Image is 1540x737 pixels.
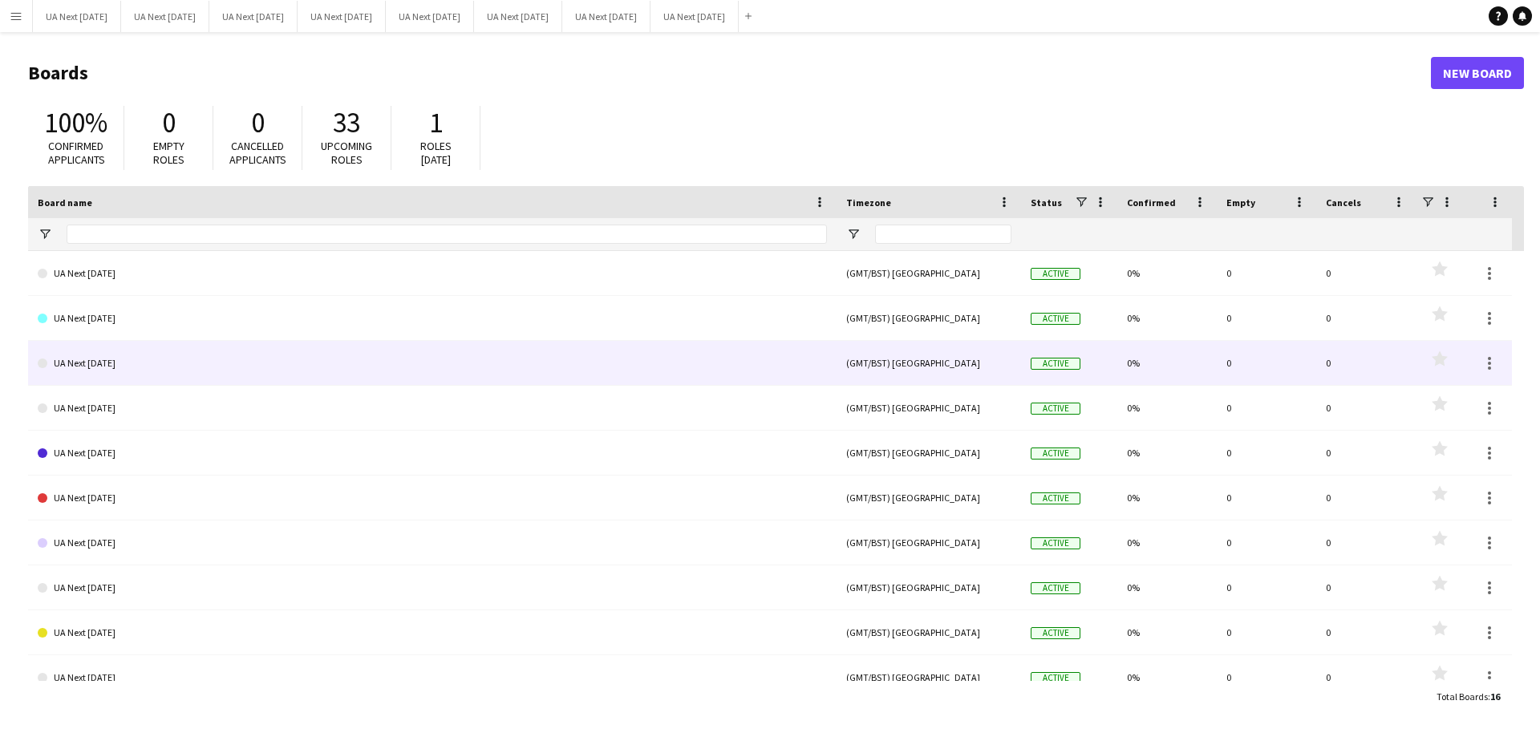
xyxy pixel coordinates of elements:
[1316,431,1416,475] div: 0
[1031,268,1080,280] span: Active
[38,655,827,700] a: UA Next [DATE]
[209,1,298,32] button: UA Next [DATE]
[837,520,1021,565] div: (GMT/BST) [GEOGRAPHIC_DATA]
[38,296,827,341] a: UA Next [DATE]
[1031,582,1080,594] span: Active
[837,431,1021,475] div: (GMT/BST) [GEOGRAPHIC_DATA]
[1031,313,1080,325] span: Active
[38,386,827,431] a: UA Next [DATE]
[846,227,861,241] button: Open Filter Menu
[1031,196,1062,209] span: Status
[1490,690,1500,703] span: 16
[1031,403,1080,415] span: Active
[1437,681,1500,712] div: :
[1117,476,1217,520] div: 0%
[846,196,891,209] span: Timezone
[1316,520,1416,565] div: 0
[121,1,209,32] button: UA Next [DATE]
[38,251,827,296] a: UA Next [DATE]
[1031,358,1080,370] span: Active
[1226,196,1255,209] span: Empty
[1326,196,1361,209] span: Cancels
[1217,341,1316,385] div: 0
[1431,57,1524,89] a: New Board
[1316,476,1416,520] div: 0
[1117,610,1217,654] div: 0%
[298,1,386,32] button: UA Next [DATE]
[1217,565,1316,609] div: 0
[38,565,827,610] a: UA Next [DATE]
[1217,655,1316,699] div: 0
[33,1,121,32] button: UA Next [DATE]
[333,105,360,140] span: 33
[38,341,827,386] a: UA Next [DATE]
[1316,341,1416,385] div: 0
[162,105,176,140] span: 0
[1316,251,1416,295] div: 0
[1117,296,1217,340] div: 0%
[1031,627,1080,639] span: Active
[1316,655,1416,699] div: 0
[562,1,650,32] button: UA Next [DATE]
[875,225,1011,244] input: Timezone Filter Input
[153,139,184,167] span: Empty roles
[38,196,92,209] span: Board name
[38,520,827,565] a: UA Next [DATE]
[420,139,452,167] span: Roles [DATE]
[28,61,1431,85] h1: Boards
[1217,296,1316,340] div: 0
[1117,520,1217,565] div: 0%
[321,139,372,167] span: Upcoming roles
[1031,492,1080,504] span: Active
[837,476,1021,520] div: (GMT/BST) [GEOGRAPHIC_DATA]
[1316,565,1416,609] div: 0
[1117,386,1217,430] div: 0%
[650,1,739,32] button: UA Next [DATE]
[474,1,562,32] button: UA Next [DATE]
[837,655,1021,699] div: (GMT/BST) [GEOGRAPHIC_DATA]
[837,386,1021,430] div: (GMT/BST) [GEOGRAPHIC_DATA]
[837,251,1021,295] div: (GMT/BST) [GEOGRAPHIC_DATA]
[837,610,1021,654] div: (GMT/BST) [GEOGRAPHIC_DATA]
[1217,476,1316,520] div: 0
[837,296,1021,340] div: (GMT/BST) [GEOGRAPHIC_DATA]
[229,139,286,167] span: Cancelled applicants
[1031,447,1080,460] span: Active
[1437,690,1488,703] span: Total Boards
[44,105,107,140] span: 100%
[1117,431,1217,475] div: 0%
[1316,386,1416,430] div: 0
[386,1,474,32] button: UA Next [DATE]
[1127,196,1176,209] span: Confirmed
[1217,386,1316,430] div: 0
[1316,610,1416,654] div: 0
[67,225,827,244] input: Board name Filter Input
[38,476,827,520] a: UA Next [DATE]
[1031,537,1080,549] span: Active
[1117,341,1217,385] div: 0%
[1031,672,1080,684] span: Active
[1117,655,1217,699] div: 0%
[1217,251,1316,295] div: 0
[1217,520,1316,565] div: 0
[48,139,105,167] span: Confirmed applicants
[38,227,52,241] button: Open Filter Menu
[1316,296,1416,340] div: 0
[1117,251,1217,295] div: 0%
[38,610,827,655] a: UA Next [DATE]
[1117,565,1217,609] div: 0%
[251,105,265,140] span: 0
[837,565,1021,609] div: (GMT/BST) [GEOGRAPHIC_DATA]
[1217,610,1316,654] div: 0
[38,431,827,476] a: UA Next [DATE]
[1217,431,1316,475] div: 0
[837,341,1021,385] div: (GMT/BST) [GEOGRAPHIC_DATA]
[429,105,443,140] span: 1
